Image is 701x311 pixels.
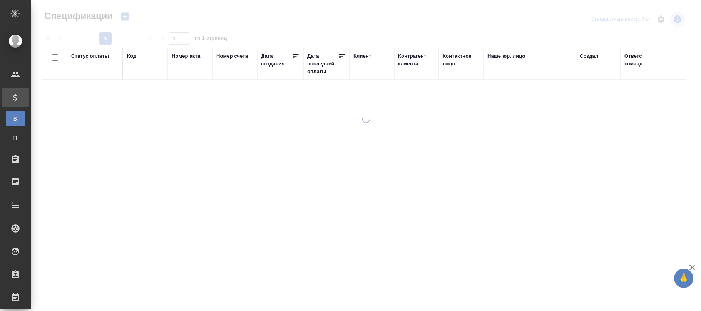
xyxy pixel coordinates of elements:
a: П [6,130,25,146]
span: В [10,115,21,123]
a: В [6,111,25,126]
div: Контактное лицо [443,52,480,68]
div: Дата создания [261,52,292,68]
div: Наше юр. лицо [487,52,525,60]
div: Ответственная команда [624,52,663,68]
div: Номер акта [172,52,200,60]
div: Клиент [353,52,371,60]
div: Номер счета [216,52,248,60]
div: Создал [580,52,598,60]
div: Дата последней оплаты [307,52,338,75]
div: Статус оплаты [71,52,109,60]
div: Контрагент клиента [398,52,435,68]
span: 🙏 [677,270,690,286]
button: 🙏 [674,269,693,288]
div: Код [127,52,136,60]
span: П [10,134,21,142]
